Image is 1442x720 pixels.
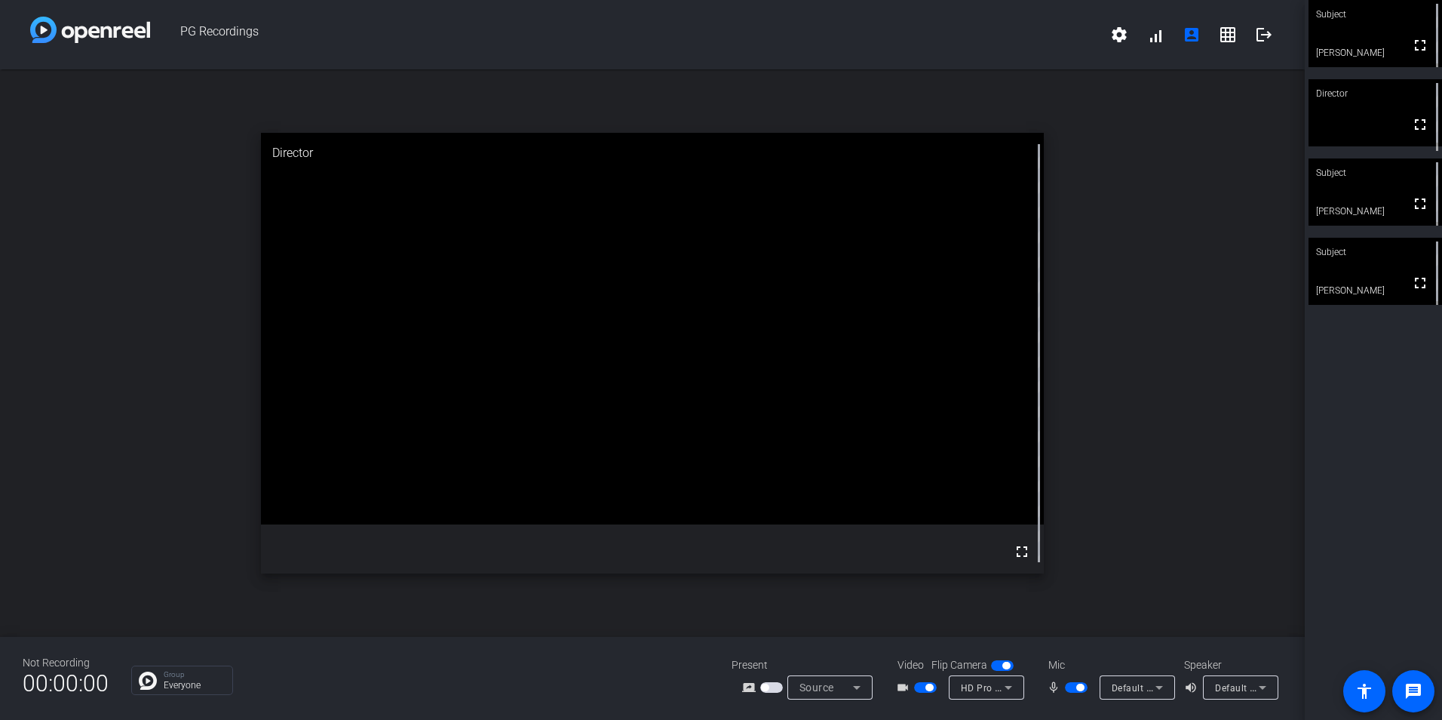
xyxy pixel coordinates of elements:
div: Mic [1033,657,1184,673]
div: Subject [1309,238,1442,266]
img: Chat Icon [139,672,157,690]
span: PG Recordings [150,17,1101,53]
span: Default - Microphone (HD Pro Webcam C920) (046d:0892) [1112,682,1370,694]
img: white-gradient.svg [30,17,150,43]
mat-icon: volume_up [1184,678,1202,697]
mat-icon: fullscreen [1411,195,1429,213]
span: Video [897,657,924,673]
mat-icon: fullscreen [1013,543,1031,561]
div: Director [261,133,1044,174]
div: Director [1309,79,1442,108]
p: Everyone [164,681,225,690]
span: Flip Camera [931,657,987,673]
mat-icon: fullscreen [1411,36,1429,54]
mat-icon: fullscreen [1411,115,1429,134]
mat-icon: videocam_outline [896,678,914,697]
div: Subject [1309,158,1442,187]
p: Group [164,671,225,678]
mat-icon: grid_on [1219,26,1237,44]
mat-icon: message [1404,682,1422,700]
div: Not Recording [23,655,109,671]
span: Source [799,682,834,694]
mat-icon: settings [1110,26,1128,44]
button: signal_cellular_alt [1137,17,1174,53]
div: Present [732,657,882,673]
mat-icon: fullscreen [1411,274,1429,292]
span: 00:00:00 [23,665,109,702]
span: HD Pro Webcam C920 (046d:0892) [961,682,1117,694]
mat-icon: screen_share_outline [742,678,760,697]
div: Speaker [1184,657,1275,673]
mat-icon: mic_none [1047,678,1065,697]
mat-icon: account_box [1183,26,1201,44]
mat-icon: logout [1255,26,1273,44]
mat-icon: accessibility [1355,682,1373,700]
